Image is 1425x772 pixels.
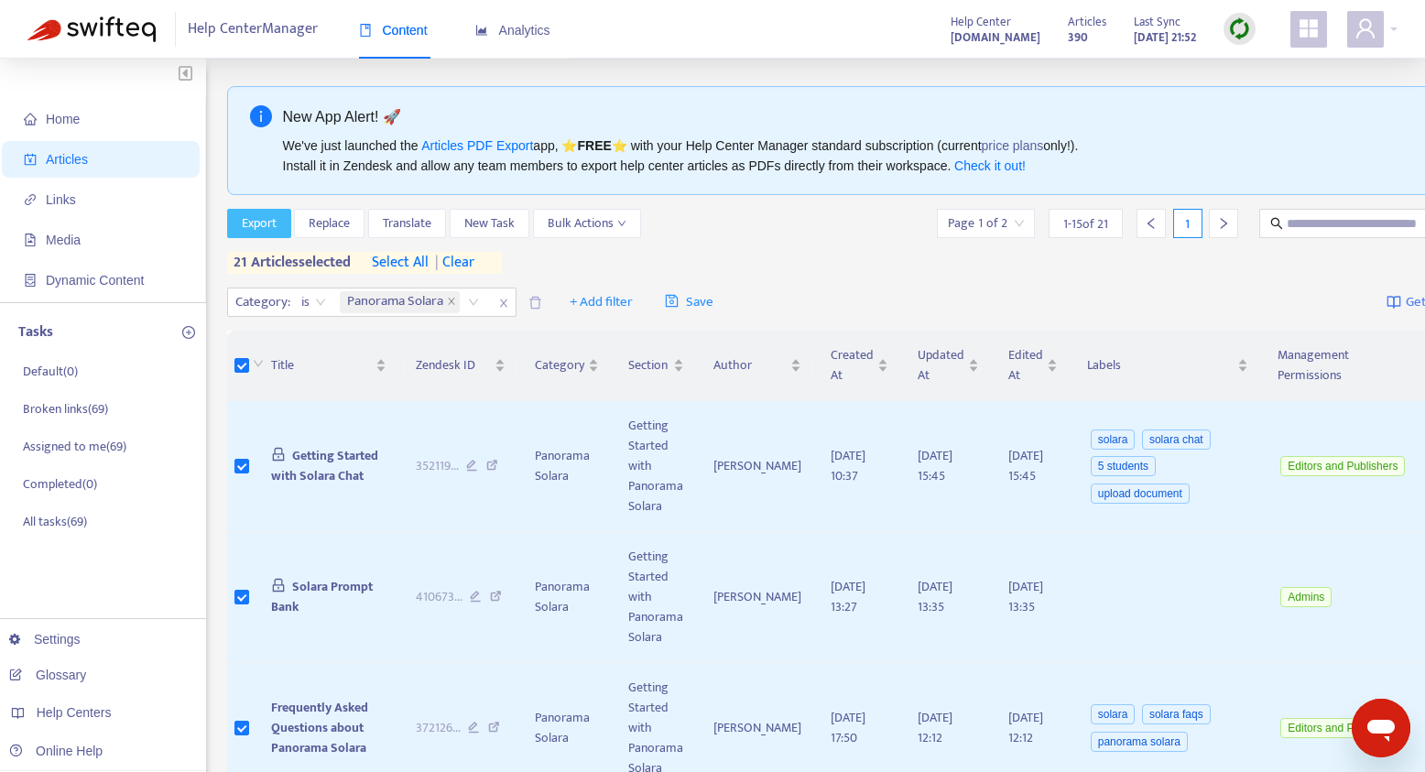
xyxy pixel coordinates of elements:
[1008,445,1043,486] span: [DATE] 15:45
[951,12,1011,32] span: Help Center
[416,456,459,476] span: 352119 ...
[429,252,474,274] span: clear
[1091,456,1156,476] span: 5 students
[475,23,550,38] span: Analytics
[359,23,428,38] span: Content
[1280,718,1405,738] span: Editors and Publishers
[699,331,816,401] th: Author
[188,12,318,47] span: Help Center Manager
[1008,707,1043,748] span: [DATE] 12:12
[23,362,78,381] p: Default ( 0 )
[614,401,699,532] td: Getting Started with Panorama Solara
[1134,27,1196,48] strong: [DATE] 21:52
[1270,217,1283,230] span: search
[24,113,37,125] span: home
[1263,331,1424,401] th: Management Permissions
[1298,17,1320,39] span: appstore
[1217,217,1230,230] span: right
[1145,217,1158,230] span: left
[1387,295,1401,310] img: image-link
[46,112,80,126] span: Home
[271,697,368,758] span: Frequently Asked Questions about Panorama Solara
[18,321,53,343] p: Tasks
[617,219,626,228] span: down
[37,705,112,720] span: Help Centers
[1091,732,1188,752] span: panorama solara
[253,358,264,369] span: down
[309,213,350,234] span: Replace
[383,213,431,234] span: Translate
[699,532,816,663] td: [PERSON_NAME]
[416,587,462,607] span: 410673 ...
[271,445,379,486] span: Getting Started with Solara Chat
[416,355,492,375] span: Zendesk ID
[1091,704,1136,724] span: solara
[918,345,964,386] span: Updated At
[1352,699,1410,757] iframe: Button to launch messaging window
[250,105,272,127] span: info-circle
[548,213,626,234] span: Bulk Actions
[271,576,374,617] span: Solara Prompt Bank
[464,213,515,234] span: New Task
[831,445,865,486] span: [DATE] 10:37
[27,16,156,42] img: Swifteq
[242,213,277,234] span: Export
[535,355,584,375] span: Category
[416,718,461,738] span: 372126 ...
[1008,576,1043,617] span: [DATE] 13:35
[1008,345,1043,386] span: Edited At
[1087,355,1234,375] span: Labels
[447,297,456,308] span: close
[1228,17,1251,40] img: sync.dc5367851b00ba804db3.png
[46,273,144,288] span: Dynamic Content
[256,331,401,401] th: Title
[475,24,488,37] span: area-chart
[816,331,903,401] th: Created At
[421,138,533,153] a: Articles PDF Export
[831,576,865,617] span: [DATE] 13:27
[227,209,291,238] button: Export
[271,447,286,462] span: lock
[1068,27,1088,48] strong: 390
[1072,331,1263,401] th: Labels
[1068,12,1106,32] span: Articles
[23,512,87,531] p: All tasks ( 69 )
[340,291,460,313] span: Panorama Solara
[570,291,633,313] span: + Add filter
[46,192,76,207] span: Links
[713,355,787,375] span: Author
[918,445,952,486] span: [DATE] 15:45
[24,153,37,166] span: account-book
[1142,704,1211,724] span: solara faqs
[520,401,614,532] td: Panorama Solara
[24,274,37,287] span: container
[9,668,86,682] a: Glossary
[577,138,611,153] b: FREE
[9,632,81,647] a: Settings
[24,193,37,206] span: link
[520,331,614,401] th: Category
[918,576,952,617] span: [DATE] 13:35
[228,288,293,316] span: Category :
[1354,17,1376,39] span: user
[24,234,37,246] span: file-image
[628,355,669,375] span: Section
[614,331,699,401] th: Section
[492,292,516,314] span: close
[46,152,88,167] span: Articles
[1280,456,1405,476] span: Editors and Publishers
[368,209,446,238] button: Translate
[1063,214,1108,234] span: 1 - 15 of 21
[23,437,126,456] p: Assigned to me ( 69 )
[556,288,647,317] button: + Add filter
[23,399,108,419] p: Broken links ( 69 )
[401,331,521,401] th: Zendesk ID
[46,233,81,247] span: Media
[1091,484,1190,504] span: upload document
[951,27,1040,48] strong: [DOMAIN_NAME]
[1280,587,1332,607] span: Admins
[9,744,103,758] a: Online Help
[372,252,429,274] span: select all
[533,209,641,238] button: Bulk Actionsdown
[23,474,97,494] p: Completed ( 0 )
